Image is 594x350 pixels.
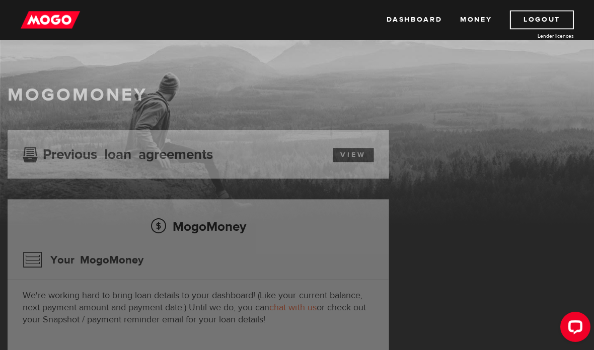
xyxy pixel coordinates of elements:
h2: MogoMoney [23,216,374,237]
a: chat with us [269,302,316,313]
h1: MogoMoney [8,85,586,106]
a: Money [460,11,491,30]
p: We're working hard to bring loan details to your dashboard! (Like your current balance, next paym... [23,290,374,326]
iframe: LiveChat chat widget [552,308,594,350]
a: Logout [509,11,573,30]
a: View [333,148,374,162]
a: Lender licences [498,33,573,40]
h3: Your MogoMoney [23,247,143,274]
img: mogo_logo-11ee424be714fa7cbb0f0f49df9e16ec.png [21,11,80,30]
a: Dashboard [386,11,441,30]
h3: Previous loan agreements [23,147,213,160]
